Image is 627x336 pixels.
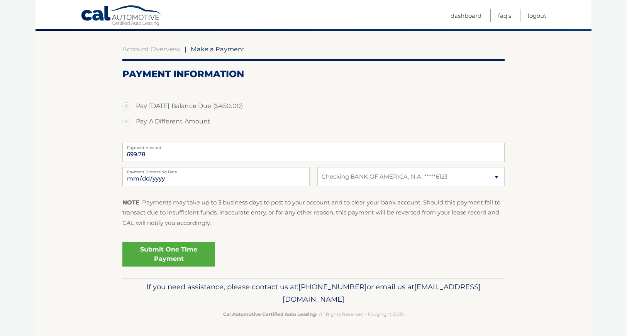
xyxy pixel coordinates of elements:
[122,68,505,80] h2: Payment Information
[451,9,481,22] a: Dashboard
[223,311,316,317] strong: Cal Automotive Certified Auto Leasing
[122,114,505,129] label: Pay A Different Amount
[191,45,245,53] span: Make a Payment
[122,98,505,114] label: Pay [DATE] Balance Due ($450.00)
[122,143,505,162] input: Payment Amount
[122,167,310,173] label: Payment Processing Date
[498,9,511,22] a: FAQ's
[528,9,546,22] a: Logout
[127,310,500,318] p: - All Rights Reserved - Copyright 2025
[122,143,505,149] label: Payment Amount
[81,5,162,27] a: Cal Automotive
[185,45,186,53] span: |
[283,282,481,304] span: [EMAIL_ADDRESS][DOMAIN_NAME]
[122,167,310,186] input: Payment Date
[122,45,180,53] a: Account Overview
[127,281,500,306] p: If you need assistance, please contact us at: or email us at
[122,199,139,206] strong: NOTE
[122,242,215,267] a: Submit One Time Payment
[122,198,505,228] p: : Payments may take up to 3 business days to post to your account and to clear your bank account....
[298,282,367,291] span: [PHONE_NUMBER]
